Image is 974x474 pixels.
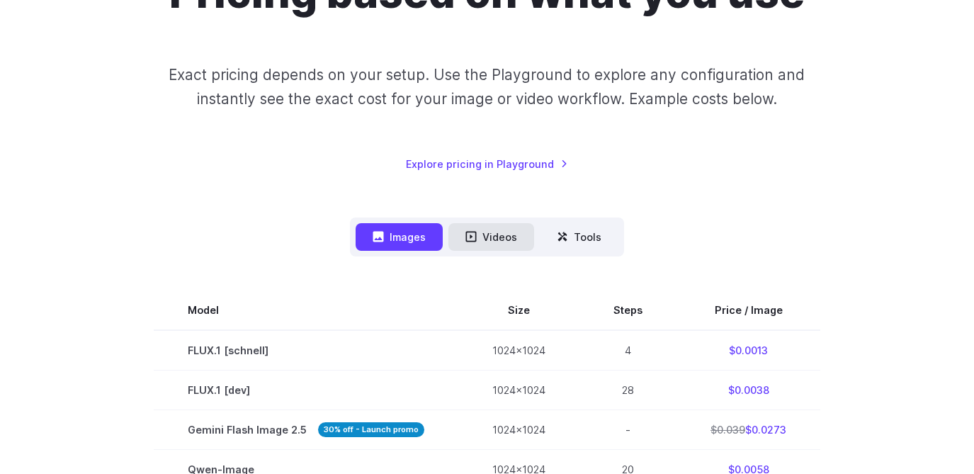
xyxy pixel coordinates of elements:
a: Explore pricing in Playground [406,156,568,172]
button: Images [356,223,443,251]
td: 28 [579,371,676,410]
span: Gemini Flash Image 2.5 [188,422,424,438]
td: $0.0038 [676,371,820,410]
button: Videos [448,223,534,251]
s: $0.039 [710,424,745,436]
th: Steps [579,290,676,330]
p: Exact pricing depends on your setup. Use the Playground to explore any configuration and instantl... [158,63,816,111]
td: 1024x1024 [458,330,579,371]
button: Tools [540,223,618,251]
td: - [579,410,676,450]
td: $0.0013 [676,330,820,371]
strong: 30% off - Launch promo [318,422,424,437]
td: 1024x1024 [458,371,579,410]
td: FLUX.1 [schnell] [154,330,458,371]
th: Size [458,290,579,330]
th: Model [154,290,458,330]
td: 4 [579,330,676,371]
th: Price / Image [676,290,820,330]
td: 1024x1024 [458,410,579,450]
td: $0.0273 [676,410,820,450]
td: FLUX.1 [dev] [154,371,458,410]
